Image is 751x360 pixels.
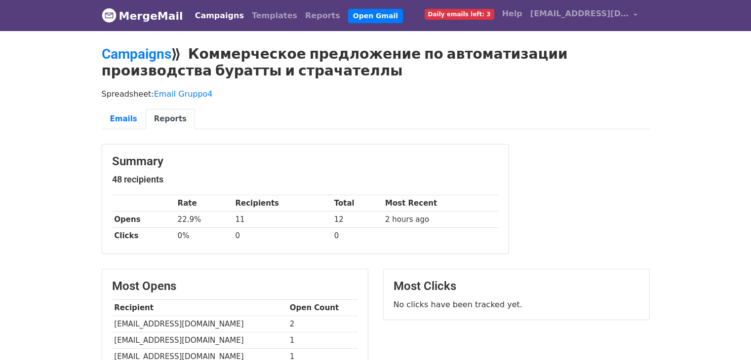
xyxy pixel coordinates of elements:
[394,279,639,293] h3: Most Clicks
[112,316,287,332] td: [EMAIL_ADDRESS][DOMAIN_NAME]
[102,46,171,62] a: Campaigns
[112,212,175,228] th: Opens
[233,195,332,212] th: Recipients
[383,212,498,228] td: 2 hours ago
[421,4,498,24] a: Daily emails left: 3
[112,300,287,316] th: Recipient
[102,109,146,129] a: Emails
[112,154,499,169] h3: Summary
[287,332,358,349] td: 1
[112,174,499,185] h5: 48 recipients
[498,4,526,24] a: Help
[248,6,301,26] a: Templates
[332,228,383,244] td: 0
[301,6,344,26] a: Reports
[154,89,213,99] a: Email Gruppo4
[175,212,233,228] td: 22.9%
[112,332,287,349] td: [EMAIL_ADDRESS][DOMAIN_NAME]
[112,279,358,293] h3: Most Opens
[332,195,383,212] th: Total
[332,212,383,228] td: 12
[102,46,650,79] h2: ⟫ Коммерческое предложение по автоматизации производства буратты и страчателлы
[530,8,629,20] span: [EMAIL_ADDRESS][DOMAIN_NAME]
[394,299,639,310] p: No clicks have been tracked yet.
[112,228,175,244] th: Clicks
[175,195,233,212] th: Rate
[102,89,650,99] p: Spreadsheet:
[383,195,498,212] th: Most Recent
[233,212,332,228] td: 11
[175,228,233,244] td: 0%
[287,300,358,316] th: Open Count
[146,109,195,129] a: Reports
[287,316,358,332] td: 2
[526,4,642,27] a: [EMAIL_ADDRESS][DOMAIN_NAME]
[191,6,248,26] a: Campaigns
[425,9,494,20] span: Daily emails left: 3
[102,8,117,23] img: MergeMail logo
[233,228,332,244] td: 0
[348,9,403,23] a: Open Gmail
[102,5,183,26] a: MergeMail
